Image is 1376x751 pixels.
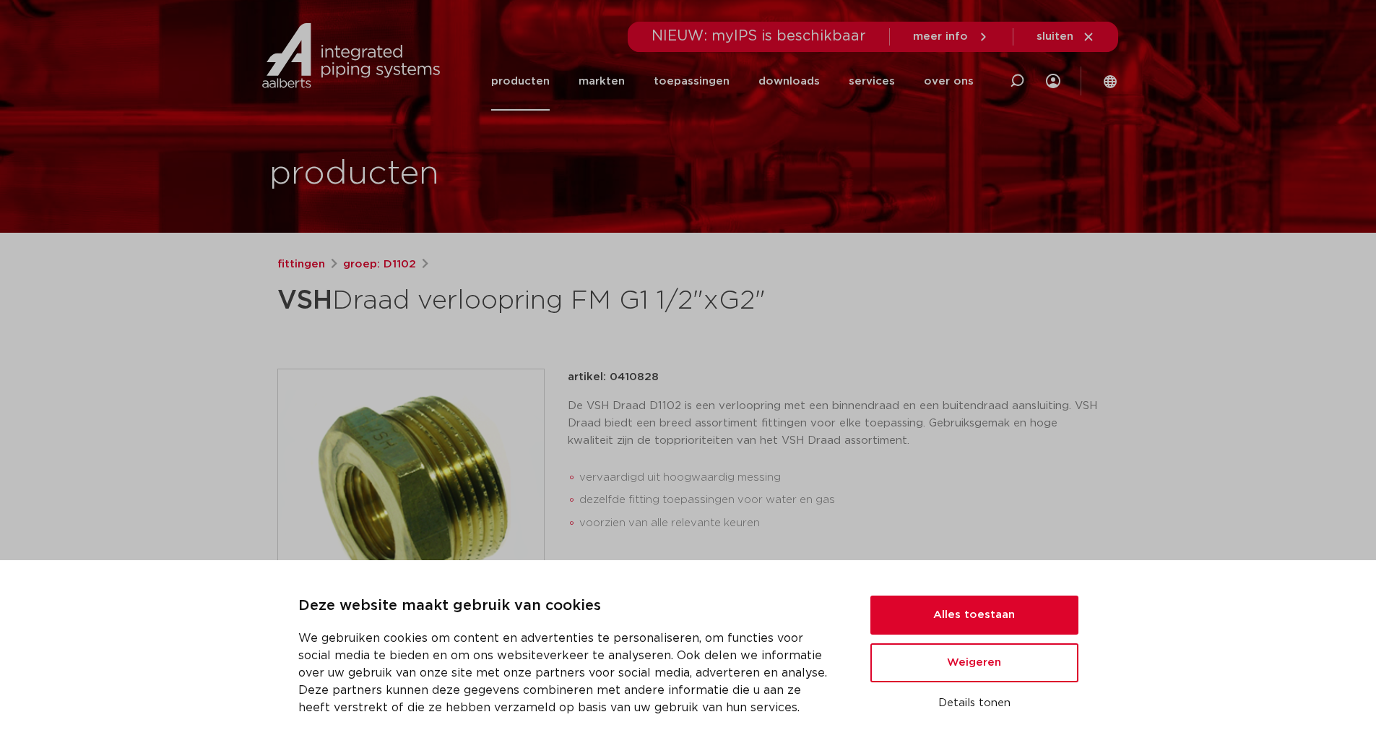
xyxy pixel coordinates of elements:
[568,398,1099,450] p: De VSH Draad D1102 is een verloopring met een binnendraad en een buitendraad aansluiting. VSH Dra...
[913,31,968,42] span: meer info
[924,52,974,111] a: over ons
[652,29,866,43] span: NIEUW: myIPS is beschikbaar
[579,512,1099,535] li: voorzien van alle relevante keuren
[491,52,974,111] nav: Menu
[278,369,544,635] img: Product Image for VSH Draad verloopring FM G1 1/2"xG2"
[298,595,836,618] p: Deze website maakt gebruik van cookies
[870,691,1078,716] button: Details tonen
[579,52,625,111] a: markten
[491,52,550,111] a: producten
[579,489,1099,512] li: dezelfde fitting toepassingen voor water en gas
[298,630,836,716] p: We gebruiken cookies om content en advertenties te personaliseren, om functies voor social media ...
[1046,52,1060,111] div: my IPS
[849,52,895,111] a: services
[277,256,325,273] a: fittingen
[579,466,1099,489] li: vervaardigd uit hoogwaardig messing
[277,279,820,322] h1: Draad verloopring FM G1 1/2"xG2"
[343,256,416,273] a: groep: D1102
[913,30,990,43] a: meer info
[277,288,332,314] strong: VSH
[1037,30,1095,43] a: sluiten
[654,52,730,111] a: toepassingen
[758,52,820,111] a: downloads
[568,369,659,386] p: artikel: 0410828
[1037,31,1073,42] span: sluiten
[269,151,439,197] h1: producten
[870,643,1078,682] button: Weigeren
[870,596,1078,635] button: Alles toestaan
